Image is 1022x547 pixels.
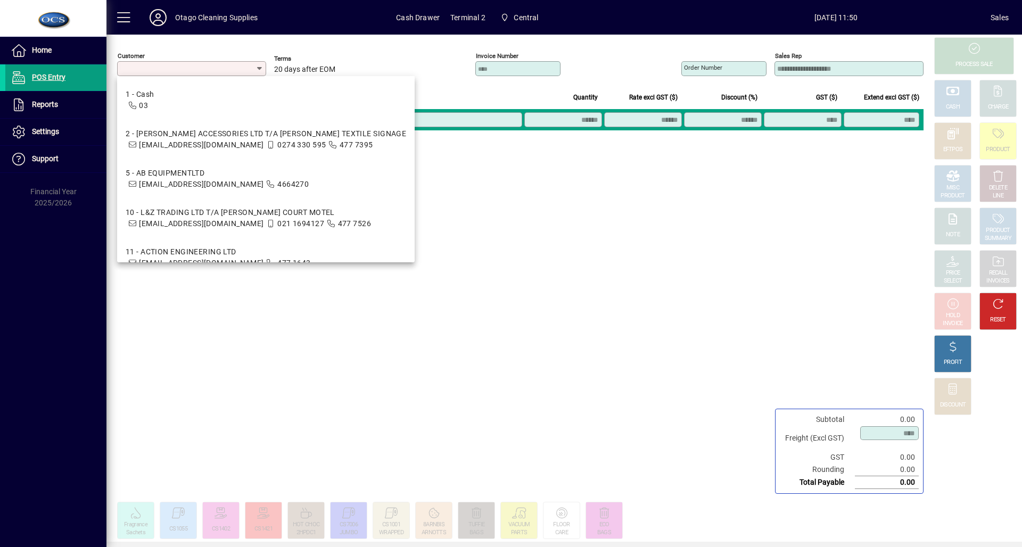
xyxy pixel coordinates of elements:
[32,73,65,81] span: POS Entry
[126,246,311,258] div: 11 - ACTION ENGINEERING LTD
[340,521,358,529] div: CS7006
[117,159,415,198] mat-option: 5 - AB EQUIPMENTLTD
[118,52,145,60] mat-label: Customer
[340,140,373,149] span: 477 7395
[943,146,963,154] div: EFTPOS
[629,92,678,103] span: Rate excl GST ($)
[169,525,187,533] div: CS1055
[126,128,406,139] div: 2 - [PERSON_NAME] ACCESSORIES LTD T/A [PERSON_NAME] TEXTILE SIGNAGE
[855,463,919,476] td: 0.00
[468,521,485,529] div: TUFFIE
[780,426,855,451] td: Freight (Excl GST)
[254,525,273,533] div: CS1421
[423,521,444,529] div: 8ARNBIS
[476,52,518,60] mat-label: Invoice number
[175,9,258,26] div: Otago Cleaning Supplies
[991,9,1009,26] div: Sales
[126,529,145,537] div: Sachets
[940,401,966,409] div: DISCOUNT
[989,269,1008,277] div: RECALL
[382,521,400,529] div: CS1001
[780,451,855,463] td: GST
[124,521,147,529] div: Fragrance
[946,103,960,111] div: CASH
[553,521,570,529] div: FLOOR
[855,413,919,426] td: 0.00
[396,9,440,26] span: Cash Drawer
[422,529,446,537] div: ARNOTTS
[277,140,326,149] span: 0274 330 595
[946,184,959,192] div: MISC
[816,92,837,103] span: GST ($)
[990,316,1006,324] div: RESET
[955,61,993,69] div: PROCESS SALE
[32,100,58,109] span: Reports
[139,219,263,228] span: [EMAIL_ADDRESS][DOMAIN_NAME]
[946,269,960,277] div: PRICE
[555,529,568,537] div: CARE
[126,207,371,218] div: 10 - L&Z TRADING LTD T/A [PERSON_NAME] COURT MOTEL
[780,463,855,476] td: Rounding
[139,140,263,149] span: [EMAIL_ADDRESS][DOMAIN_NAME]
[946,312,960,320] div: HOLD
[139,180,263,188] span: [EMAIL_ADDRESS][DOMAIN_NAME]
[681,9,991,26] span: [DATE] 11:50
[274,65,335,74] span: 20 days after EOM
[988,103,1009,111] div: CHARGE
[126,89,154,100] div: 1 - Cash
[5,146,106,172] a: Support
[5,119,106,145] a: Settings
[514,9,538,26] span: Central
[338,219,372,228] span: 477 7526
[293,521,319,529] div: HOT CHOC
[5,37,106,64] a: Home
[508,521,530,529] div: VACUUM
[277,259,311,267] span: 477 1643
[5,92,106,118] a: Reports
[986,146,1010,154] div: PRODUCT
[684,64,722,71] mat-label: Order number
[32,127,59,136] span: Settings
[855,451,919,463] td: 0.00
[993,192,1003,200] div: LINE
[864,92,919,103] span: Extend excl GST ($)
[139,259,263,267] span: [EMAIL_ADDRESS][DOMAIN_NAME]
[32,46,52,54] span: Home
[511,529,528,537] div: PARTS
[277,219,324,228] span: 021 1694127
[985,235,1011,243] div: SUMMARY
[989,184,1007,192] div: DELETE
[277,180,309,188] span: 4664270
[32,154,59,163] span: Support
[496,8,543,27] span: Central
[946,231,960,239] div: NOTE
[943,320,962,328] div: INVOICE
[573,92,598,103] span: Quantity
[126,168,309,179] div: 5 - AB EQUIPMENTLTD
[597,529,611,537] div: BAGS
[212,525,230,533] div: CS1402
[379,529,403,537] div: WRAPPED
[986,227,1010,235] div: PRODUCT
[117,80,415,120] mat-option: 1 - Cash
[141,8,175,27] button: Profile
[855,476,919,489] td: 0.00
[944,359,962,367] div: PROFIT
[944,277,962,285] div: SELECT
[117,120,415,159] mat-option: 2 - ADAMS ACCESSORIES LTD T/A ADAMS TEXTILE SIGNAGE
[296,529,316,537] div: 2HPDC1
[340,529,358,537] div: JUMBO
[775,52,802,60] mat-label: Sales rep
[599,521,609,529] div: ECO
[721,92,757,103] span: Discount (%)
[469,529,483,537] div: BAGS
[117,238,415,277] mat-option: 11 - ACTION ENGINEERING LTD
[450,9,485,26] span: Terminal 2
[780,476,855,489] td: Total Payable
[274,55,338,62] span: Terms
[780,413,855,426] td: Subtotal
[986,277,1009,285] div: INVOICES
[117,198,415,238] mat-option: 10 - L&Z TRADING LTD T/A ALLAN COURT MOTEL
[941,192,965,200] div: PRODUCT
[139,101,148,110] span: 03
